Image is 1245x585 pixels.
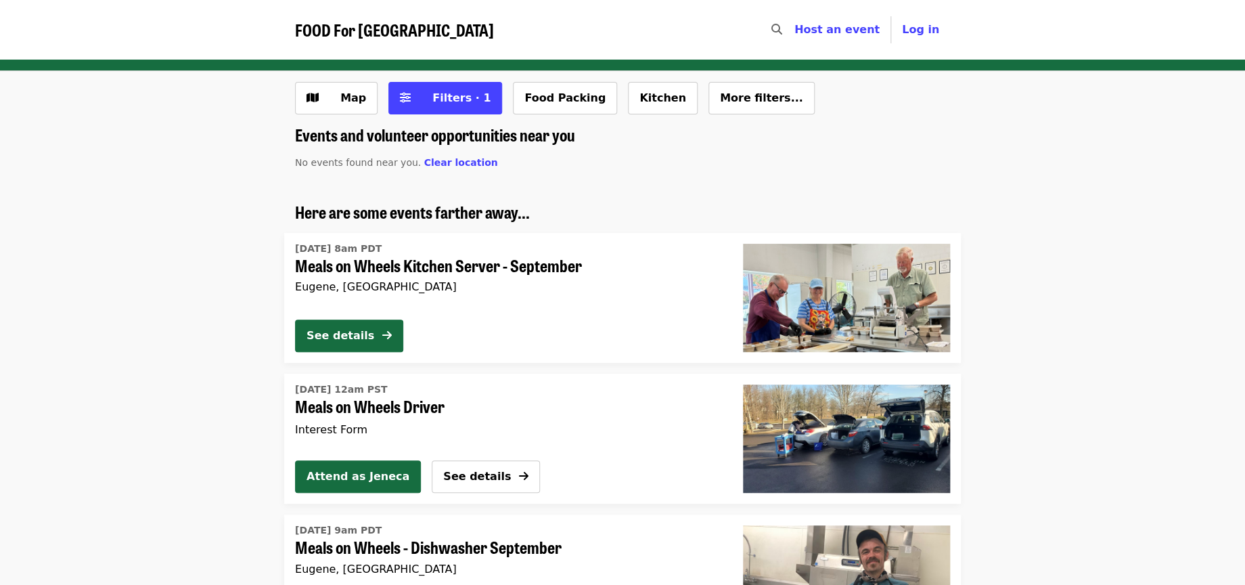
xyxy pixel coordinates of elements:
span: See details [443,470,511,483]
div: Eugene, [GEOGRAPHIC_DATA] [295,280,721,293]
span: Attend as Jeneca [307,469,409,485]
button: Clear location [424,156,498,170]
span: Filters · 1 [432,91,491,104]
a: Host an event [794,23,880,36]
button: See details [295,320,403,352]
button: Kitchen [628,82,698,114]
button: Attend as Jeneca [295,460,421,493]
span: Meals on Wheels Driver [295,397,710,416]
button: Log in [891,16,950,43]
i: arrow-right icon [519,470,528,483]
span: No events found near you. [295,157,421,168]
span: Events and volunteer opportunities near you [295,123,575,146]
button: See details [432,460,540,493]
i: sliders-h icon [400,91,411,104]
time: [DATE] 9am PDT [295,523,382,538]
div: See details [307,328,374,344]
time: [DATE] 8am PDT [295,242,382,256]
button: Food Packing [513,82,617,114]
span: Interest Form [295,423,367,436]
a: See details for "Meals on Wheels Kitchen Server - September" [284,233,961,363]
button: Show map view [295,82,378,114]
span: Here are some events farther away... [295,200,530,223]
span: Meals on Wheels Kitchen Server - September [295,256,721,276]
button: Filters (1 selected) [388,82,502,114]
span: More filters... [720,91,803,104]
span: Map [340,91,366,104]
img: Meals on Wheels Driver organized by FOOD For Lane County [743,385,950,493]
i: arrow-right icon [382,329,392,342]
div: Eugene, [GEOGRAPHIC_DATA] [295,563,721,576]
span: Clear location [424,157,498,168]
span: FOOD For [GEOGRAPHIC_DATA] [295,18,494,41]
img: Meals on Wheels Kitchen Server - September organized by FOOD For Lane County [743,244,950,352]
a: See details for "Meals on Wheels Driver" [295,379,710,443]
span: Meals on Wheels - Dishwasher September [295,538,721,557]
i: search icon [771,23,782,36]
button: More filters... [708,82,815,114]
input: Search [790,14,801,46]
i: map icon [307,91,319,104]
a: FOOD For [GEOGRAPHIC_DATA] [295,20,494,40]
a: Meals on Wheels Driver [732,374,961,504]
span: Log in [902,23,939,36]
time: [DATE] 12am PST [295,383,387,397]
